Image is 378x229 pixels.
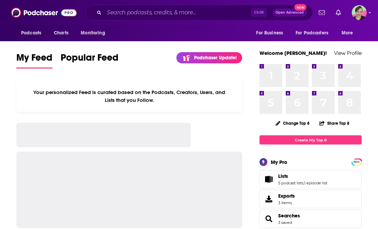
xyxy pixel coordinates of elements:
[194,55,237,61] p: Podchaser Update!
[251,8,267,17] span: Ctrl K
[16,27,50,40] button: open menu
[296,28,328,38] span: For Podcasters
[352,5,367,20] button: Show profile menu
[104,7,251,18] input: Search podcasts, credits, & more...
[61,52,119,68] a: Popular Feed
[85,5,313,20] div: Search podcasts, credits, & more...
[271,159,287,165] div: My Pro
[291,27,338,40] button: open menu
[352,5,367,20] img: User Profile
[352,159,361,164] a: PRO
[278,173,288,179] span: Lists
[251,27,292,40] button: open menu
[294,4,306,11] span: New
[49,27,73,40] a: Charts
[303,181,304,185] span: ,
[304,181,327,185] a: 1 episode list
[316,7,328,18] a: Show notifications dropdown
[262,174,275,184] a: Lists
[278,181,303,185] a: 5 podcast lists
[11,6,77,19] img: Podchaser - Follow, Share and Rate Podcasts
[271,119,314,127] button: Change Top 8
[319,117,350,130] button: Share Top 8
[256,28,283,38] span: For Business
[16,52,52,68] a: My Feed
[352,5,367,20] span: Logged in as LizDVictoryBelt
[61,52,119,67] span: Popular Feed
[278,220,292,225] a: 3 saved
[272,9,307,17] button: Open AdvancedNew
[16,81,242,112] div: Your personalized Feed is curated based on the Podcasts, Creators, Users, and Lists that you Follow.
[259,170,362,188] span: Lists
[76,27,114,40] button: open menu
[278,200,295,205] span: 3 items
[278,193,295,199] span: Exports
[259,50,327,56] a: Welcome [PERSON_NAME]!
[278,213,300,219] a: Searches
[54,28,68,38] span: Charts
[16,52,52,67] span: My Feed
[262,194,275,204] span: Exports
[342,28,353,38] span: More
[259,135,362,144] a: Create My Top 8
[262,214,275,224] a: Searches
[278,173,327,179] a: Lists
[81,28,105,38] span: Monitoring
[337,27,362,40] button: open menu
[275,11,304,14] span: Open Advanced
[333,7,344,18] a: Show notifications dropdown
[334,50,362,56] a: View Profile
[259,190,362,208] a: Exports
[259,210,362,228] span: Searches
[21,28,41,38] span: Podcasts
